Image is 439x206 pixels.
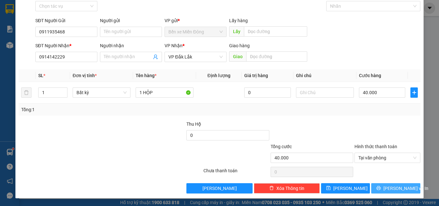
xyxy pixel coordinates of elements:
[168,27,223,37] span: Bến xe Miền Đông
[5,34,51,41] div: 40.000
[203,167,270,178] div: Chưa thanh toán
[244,73,268,78] span: Giá trị hàng
[186,121,201,127] span: Thu Hộ
[276,185,304,192] span: Xóa Thông tin
[229,43,250,48] span: Giao hàng
[153,54,158,59] span: user-add
[411,90,417,95] span: plus
[229,51,246,62] span: Giao
[207,73,230,78] span: Định lượng
[67,45,76,54] span: SL
[165,43,183,48] span: VP Nhận
[254,183,320,193] button: deleteXóa Thông tin
[321,183,370,193] button: save[PERSON_NAME]
[333,185,368,192] span: [PERSON_NAME]
[136,73,157,78] span: Tên hàng
[371,183,420,193] button: printer[PERSON_NAME] và In
[5,34,15,41] span: CR :
[246,51,307,62] input: Dọc đường
[76,88,127,97] span: Bất kỳ
[186,183,252,193] button: [PERSON_NAME]
[229,26,244,37] span: Lấy
[73,73,97,78] span: Đơn vị tính
[271,144,292,149] span: Tổng cước
[229,18,248,23] span: Lấy hàng
[410,87,418,98] button: plus
[168,52,223,62] span: VP Đắk Lắk
[136,87,193,98] input: VD: Bàn, Ghế
[376,186,381,191] span: printer
[55,21,100,30] div: 0967247023
[244,26,307,37] input: Dọc đường
[202,185,237,192] span: [PERSON_NAME]
[359,73,381,78] span: Cước hàng
[5,5,50,21] div: Bến xe Miền Đông
[244,87,291,98] input: 0
[5,21,50,30] div: 0786801317
[38,73,43,78] span: SL
[21,87,31,98] button: delete
[383,185,428,192] span: [PERSON_NAME] và In
[358,153,417,163] span: Tại văn phòng
[293,69,356,82] th: Ghi chú
[354,144,397,149] label: Hình thức thanh toán
[5,45,100,53] div: Tên hàng: 1 BALO ( : 1 )
[35,42,97,49] div: SĐT Người Nhận
[296,87,354,98] input: Ghi Chú
[55,5,100,21] div: VP Nông Trường 718
[269,186,274,191] span: delete
[326,186,331,191] span: save
[21,106,170,113] div: Tổng: 1
[100,42,162,49] div: Người nhận
[55,6,70,13] span: Nhận:
[35,17,97,24] div: SĐT Người Gửi
[165,17,227,24] div: VP gửi
[100,17,162,24] div: Người gửi
[5,6,15,13] span: Gửi:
